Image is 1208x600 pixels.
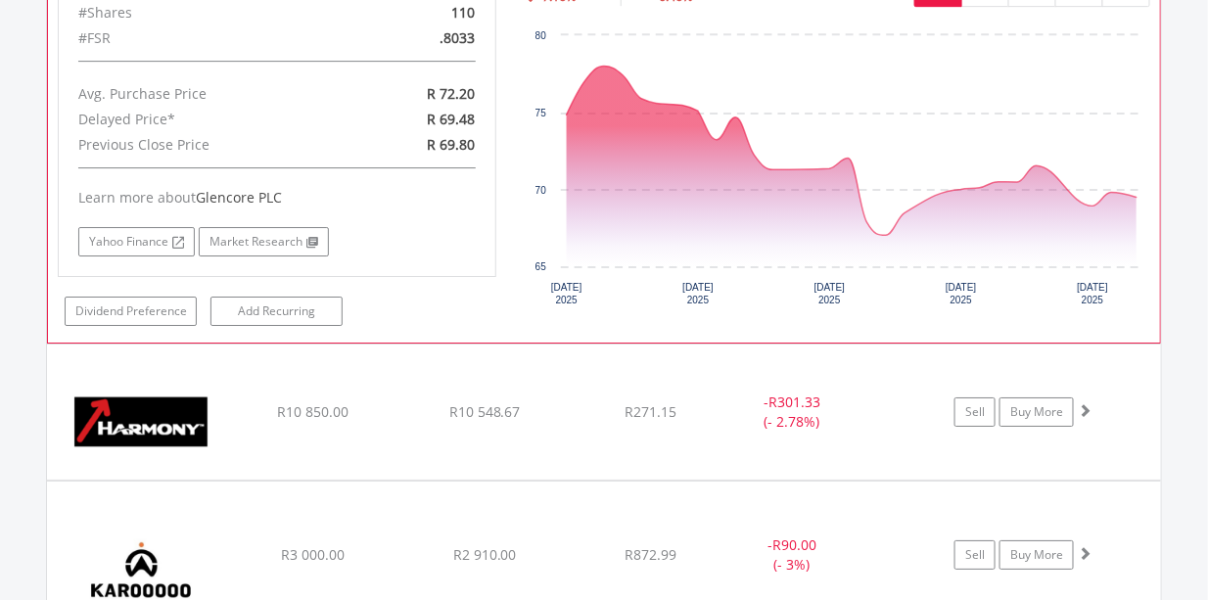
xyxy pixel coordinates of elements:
[551,282,582,305] text: [DATE] 2025
[427,110,475,128] span: R 69.48
[526,25,1151,319] div: Chart. Highcharts interactive chart.
[78,188,476,208] div: Learn more about
[210,297,343,326] a: Add Recurring
[719,392,866,432] div: - (- 2.78%)
[954,540,996,570] a: Sell
[625,545,676,564] span: R872.99
[772,535,816,554] span: R90.00
[954,397,996,427] a: Sell
[277,402,348,421] span: R10 850.00
[768,392,820,411] span: R301.33
[78,227,195,256] a: Yahoo Finance
[427,135,475,154] span: R 69.80
[281,545,345,564] span: R3 000.00
[64,107,348,132] div: Delayed Price*
[946,282,977,305] text: [DATE] 2025
[526,25,1152,319] svg: Interactive chart
[64,81,348,107] div: Avg. Purchase Price
[534,185,546,196] text: 70
[427,84,475,103] span: R 72.20
[534,261,546,272] text: 65
[64,25,348,51] div: #FSR
[999,540,1074,570] a: Buy More
[57,369,225,475] img: EQU.ZA.HAR.png
[453,545,517,564] span: R2 910.00
[199,227,329,256] a: Market Research
[999,397,1074,427] a: Buy More
[196,188,282,207] span: Glencore PLC
[682,282,714,305] text: [DATE] 2025
[813,282,845,305] text: [DATE] 2025
[65,297,197,326] a: Dividend Preference
[348,25,489,51] div: .8033
[534,30,546,41] text: 80
[534,108,546,118] text: 75
[719,535,866,575] div: - (- 3%)
[449,402,521,421] span: R10 548.67
[64,132,348,158] div: Previous Close Price
[625,402,676,421] span: R271.15
[1077,282,1108,305] text: [DATE] 2025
